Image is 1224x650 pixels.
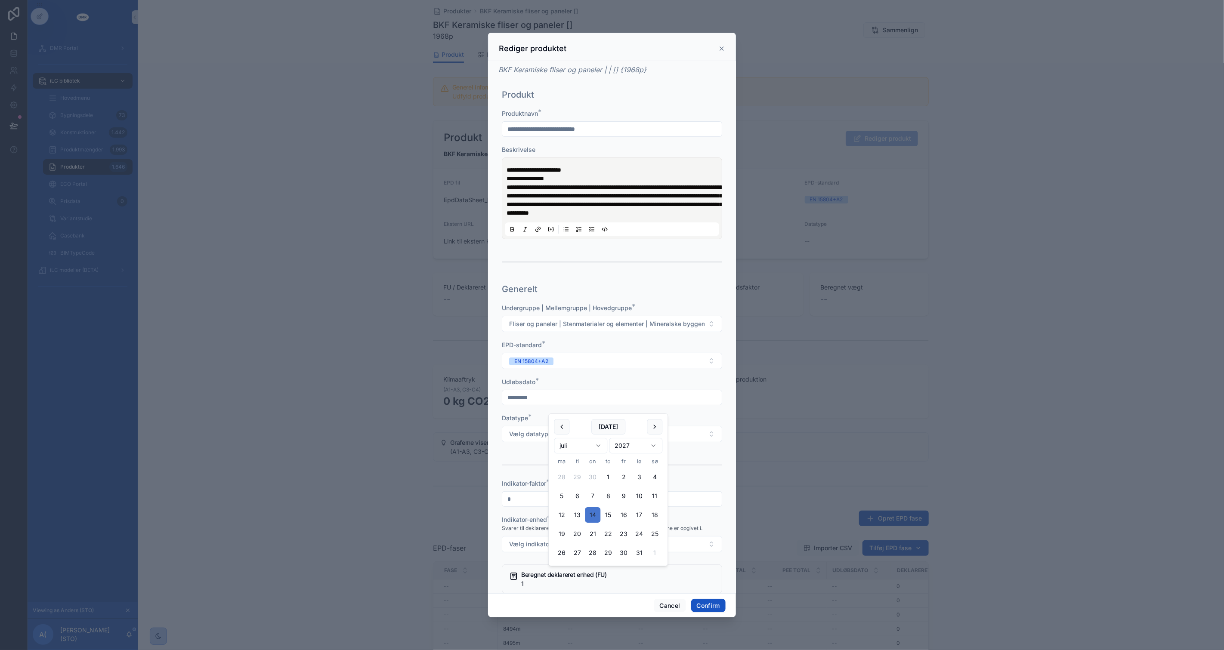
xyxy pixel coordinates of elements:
[647,526,662,542] button: søndag den 25. juli 2027
[647,545,662,561] button: søndag den 1. august 2027
[585,488,600,504] button: onsdag den 7. juli 2027
[509,320,705,328] span: Fliser og paneler | Stenmaterialer og elementer | Mineralske byggematerialer
[600,488,616,504] button: torsdag den 8. juli 2027
[502,353,722,369] button: Select Button
[631,488,647,504] button: lørdag den 10. juli 2027
[554,545,569,561] button: mandag den 26. juli 2027
[647,457,662,466] th: søndag
[569,507,585,523] button: tirsdag den 13. juli 2027
[502,304,632,311] span: Undergruppe | Mellemgruppe | Hovedgruppe
[554,457,569,466] th: mandag
[502,516,547,523] span: Indikator-enhed
[631,545,647,561] button: lørdag den 31. juli 2027
[616,488,631,504] button: fredag den 9. juli 2027
[502,110,538,117] span: Produktnavn
[647,507,662,523] button: søndag den 18. juli 2027
[502,414,528,422] span: Datatype
[569,469,585,485] button: tirsdag den 29. juni 2027
[554,469,569,485] button: mandag den 28. juni 2027
[569,457,585,466] th: tirsdag
[600,545,616,561] button: torsdag den 29. juli 2027
[509,430,552,438] span: Vælg datatype
[631,507,647,523] button: lørdag den 17. juli 2027
[616,507,631,523] button: fredag den 16. juli 2027
[616,545,631,561] button: fredag den 30. juli 2027
[502,341,542,348] span: EPD-standard
[502,480,546,487] span: Indikator-faktor
[499,43,566,54] h3: Rediger produktet
[631,526,647,542] button: lørdag den 24. juli 2027
[631,457,647,466] th: lørdag
[554,457,662,561] table: juli 2027
[585,507,600,523] button: onsdag den 14. juli 2027, selected
[509,540,571,548] span: Vælg indikator-enhed
[654,599,686,613] button: Cancel
[502,426,722,442] button: Select Button
[647,488,662,504] button: søndag den 11. juli 2027
[585,469,600,485] button: onsdag den 30. juni 2027
[554,526,569,542] button: mandag den 19. juli 2027
[600,457,616,466] th: torsdag
[616,526,631,542] button: fredag den 23. juli 2027
[521,580,524,587] span: 1
[569,526,585,542] button: tirsdag den 20. juli 2027
[554,488,569,504] button: mandag den 5. juli 2027
[600,526,616,542] button: torsdag den 22. juli 2027
[591,419,625,434] button: [DATE]
[554,507,569,523] button: mandag den 12. juli 2027
[502,378,535,385] span: Udløbsdato
[502,525,702,532] span: Svarer til deklareret enhed i EPD'en og angiver enheden indikatorerne er opgivet i.
[585,526,600,542] button: onsdag den 21. juli 2027
[502,316,722,332] button: Select Button
[616,457,631,466] th: fredag
[514,357,548,365] div: EN 15804+A2
[502,146,535,153] span: Beskrivelse
[631,469,647,485] button: lørdag den 3. juli 2027
[502,89,534,101] h1: Produkt
[569,488,585,504] button: tirsdag den 6. juli 2027
[585,545,600,561] button: onsdag den 28. juli 2027
[502,536,722,552] button: Select Button
[502,283,538,295] h1: Generelt
[600,469,616,485] button: torsdag den 1. juli 2027
[647,469,662,485] button: søndag den 4. juli 2027
[585,457,600,466] th: onsdag
[498,65,646,74] em: BKF Keramiske fliser og paneler | | [] {1968p}
[521,572,715,578] h5: Beregnet deklareret enhed (FU)
[616,469,631,485] button: fredag den 2. juli 2027
[691,599,726,613] button: Confirm
[521,579,715,588] div: 1
[569,545,585,561] button: tirsdag den 27. juli 2027
[600,507,616,523] button: torsdag den 15. juli 2027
